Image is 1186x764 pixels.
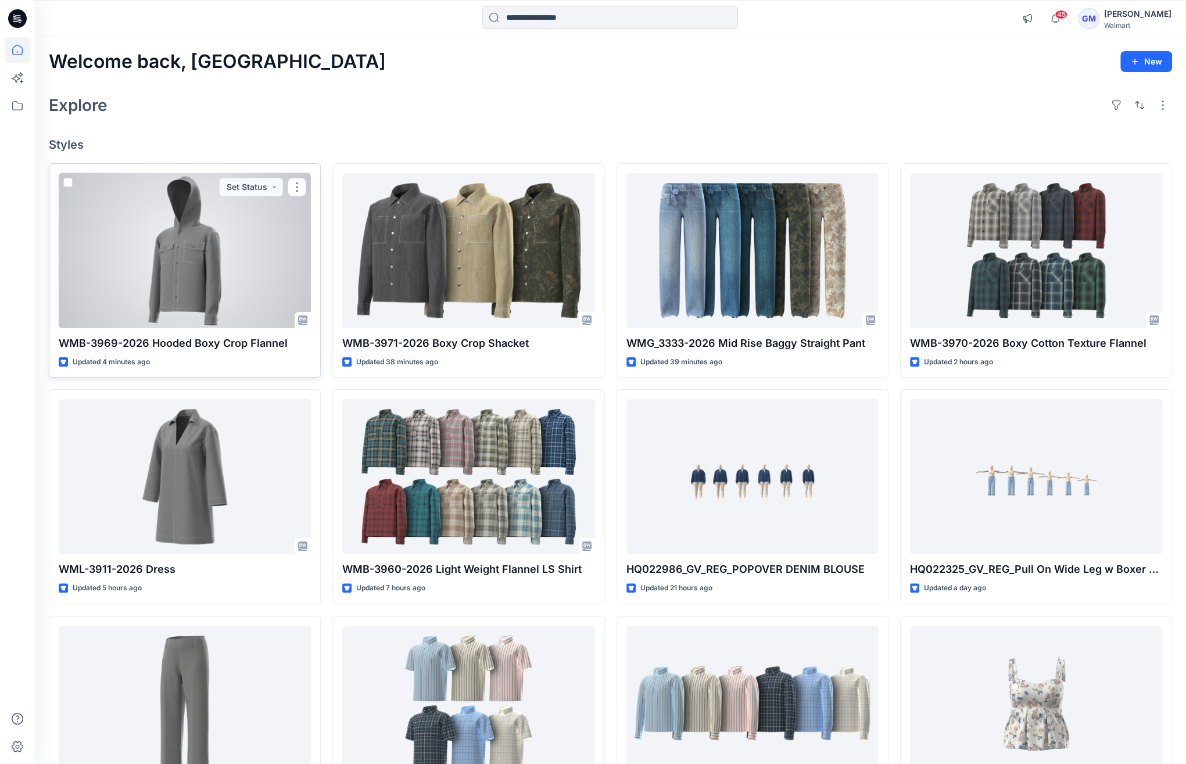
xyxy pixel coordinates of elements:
[626,335,879,351] p: WMG_3333-2026 Mid Rise Baggy Straight Pant
[1078,8,1099,29] div: GM
[626,399,879,554] a: HQ022986_GV_REG_POPOVER DENIM BLOUSE
[49,96,108,114] h2: Explore
[1120,51,1172,72] button: New
[342,399,594,554] a: WMB-3960-2026 Light Weight Flannel LS Shirt
[1104,7,1171,21] div: [PERSON_NAME]
[1055,10,1067,19] span: 45
[640,356,722,368] p: Updated 39 minutes ago
[73,356,150,368] p: Updated 4 minutes ago
[342,561,594,578] p: WMB-3960-2026 Light Weight Flannel LS Shirt
[626,561,879,578] p: HQ022986_GV_REG_POPOVER DENIM BLOUSE
[59,561,311,578] p: WML-3911-2026 Dress
[59,173,311,328] a: WMB-3969-2026 Hooded Boxy Crop Flannel
[59,399,311,554] a: WML-3911-2026 Dress
[910,173,1162,328] a: WMB-3970-2026 Boxy Cotton Texture Flannel
[49,138,1172,152] h4: Styles
[59,335,311,351] p: WMB-3969-2026 Hooded Boxy Crop Flannel
[342,335,594,351] p: WMB-3971-2026 Boxy Crop Shacket
[924,582,986,594] p: Updated a day ago
[342,173,594,328] a: WMB-3971-2026 Boxy Crop Shacket
[626,173,879,328] a: WMG_3333-2026 Mid Rise Baggy Straight Pant
[640,582,712,594] p: Updated 21 hours ago
[910,561,1162,578] p: HQ022325_GV_REG_Pull On Wide Leg w Boxer & Side Stripe
[356,356,438,368] p: Updated 38 minutes ago
[924,356,993,368] p: Updated 2 hours ago
[73,582,142,594] p: Updated 5 hours ago
[1104,21,1171,30] div: Walmart
[49,51,386,73] h2: Welcome back, [GEOGRAPHIC_DATA]
[910,399,1162,554] a: HQ022325_GV_REG_Pull On Wide Leg w Boxer & Side Stripe
[356,582,425,594] p: Updated 7 hours ago
[910,335,1162,351] p: WMB-3970-2026 Boxy Cotton Texture Flannel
